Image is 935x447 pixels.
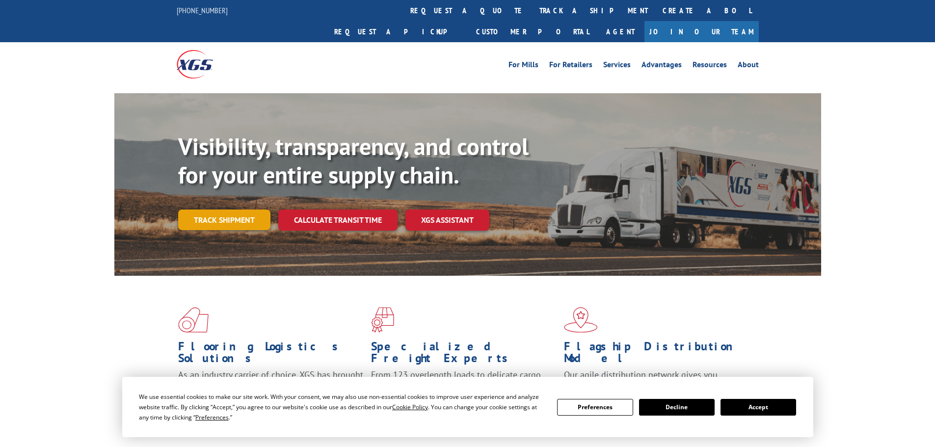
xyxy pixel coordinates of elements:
[564,369,745,392] span: Our agile distribution network gives you nationwide inventory management on demand.
[178,369,363,404] span: As an industry carrier of choice, XGS has brought innovation and dedication to flooring logistics...
[371,307,394,333] img: xgs-icon-focused-on-flooring-red
[738,61,759,72] a: About
[508,61,538,72] a: For Mills
[564,307,598,333] img: xgs-icon-flagship-distribution-model-red
[603,61,631,72] a: Services
[178,131,529,190] b: Visibility, transparency, and control for your entire supply chain.
[371,369,557,413] p: From 123 overlength loads to delicate cargo, our experienced staff knows the best way to move you...
[178,307,209,333] img: xgs-icon-total-supply-chain-intelligence-red
[278,210,398,231] a: Calculate transit time
[177,5,228,15] a: [PHONE_NUMBER]
[178,210,270,230] a: Track shipment
[557,399,633,416] button: Preferences
[549,61,592,72] a: For Retailers
[564,341,749,369] h1: Flagship Distribution Model
[195,413,229,421] span: Preferences
[641,61,682,72] a: Advantages
[327,21,469,42] a: Request a pickup
[721,399,796,416] button: Accept
[178,341,364,369] h1: Flooring Logistics Solutions
[469,21,596,42] a: Customer Portal
[596,21,644,42] a: Agent
[693,61,727,72] a: Resources
[405,210,489,231] a: XGS ASSISTANT
[639,399,715,416] button: Decline
[371,341,557,369] h1: Specialized Freight Experts
[644,21,759,42] a: Join Our Team
[122,377,813,437] div: Cookie Consent Prompt
[139,392,545,422] div: We use essential cookies to make our site work. With your consent, we may also use non-essential ...
[392,403,428,411] span: Cookie Policy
